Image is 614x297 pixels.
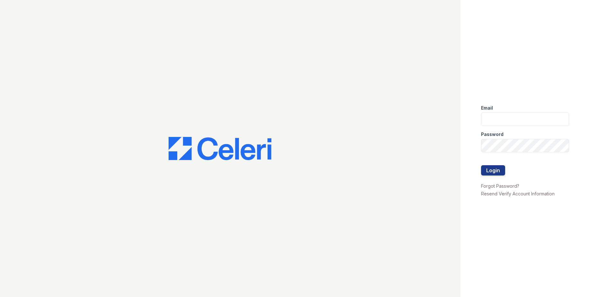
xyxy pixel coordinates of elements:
[481,165,505,175] button: Login
[481,131,504,138] label: Password
[481,183,519,189] a: Forgot Password?
[481,105,493,111] label: Email
[481,191,555,196] a: Resend Verify Account Information
[169,137,271,160] img: CE_Logo_Blue-a8612792a0a2168367f1c8372b55b34899dd931a85d93a1a3d3e32e68fde9ad4.png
